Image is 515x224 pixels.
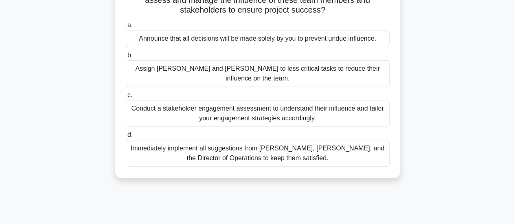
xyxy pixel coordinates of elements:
[126,60,390,87] div: Assign [PERSON_NAME] and [PERSON_NAME] to less critical tasks to reduce their influence on the team.
[127,91,132,98] span: c.
[127,131,133,138] span: d.
[127,22,133,28] span: a.
[126,30,390,47] div: Announce that all decisions will be made solely by you to prevent undue influence.
[126,100,390,127] div: Conduct a stakeholder engagement assessment to understand their influence and tailor your engagem...
[126,140,390,167] div: Immediately implement all suggestions from [PERSON_NAME], [PERSON_NAME], and the Director of Oper...
[127,52,133,59] span: b.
